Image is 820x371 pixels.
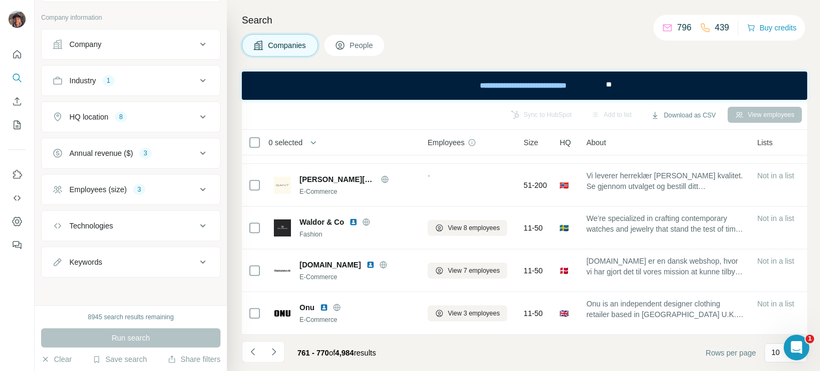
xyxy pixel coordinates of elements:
[586,256,744,277] span: [DOMAIN_NAME] er en dansk webshop, hvor vi har gjort det til vores mission at kunne tilbyde et br...
[9,11,26,28] img: Avatar
[428,305,507,321] button: View 3 employees
[139,148,152,158] div: 3
[88,312,174,322] div: 8945 search results remaining
[524,223,543,233] span: 11-50
[747,20,797,35] button: Buy credits
[586,298,744,320] span: Onu is an independent designer clothing retailer based in [GEOGRAPHIC_DATA] U.K. With over 25 yea...
[299,217,344,227] span: Waldor & Co
[168,354,220,365] button: Share filters
[428,220,507,236] button: View 8 employees
[297,349,376,357] span: results
[349,218,358,226] img: LinkedIn logo
[274,219,291,236] img: Logo of Waldor & Co
[9,92,26,111] button: Enrich CSV
[268,40,307,51] span: Companies
[677,21,691,34] p: 796
[102,76,115,85] div: 1
[524,180,547,191] span: 51-200
[524,265,543,276] span: 11-50
[263,341,285,362] button: Navigate to next page
[69,220,113,231] div: Technologies
[299,259,361,270] span: [DOMAIN_NAME]
[42,104,220,130] button: HQ location8
[69,184,127,195] div: Employees (size)
[299,315,415,325] div: E-Commerce
[41,13,220,22] p: Company information
[299,230,415,239] div: Fashion
[297,349,329,357] span: 761 - 770
[586,170,744,192] span: Vi leverer herreklær [PERSON_NAME] kvalitet. Se gjennom utvalget og bestill ditt [PERSON_NAME] fa...
[320,303,328,312] img: LinkedIn logo
[366,261,375,269] img: LinkedIn logo
[757,171,794,180] span: Not in a list
[559,308,569,319] span: 🇬🇧
[350,40,374,51] span: People
[335,349,354,357] span: 4,984
[448,309,500,318] span: View 3 employees
[757,137,772,148] span: Lists
[428,171,430,180] span: -
[9,235,26,255] button: Feedback
[448,223,500,233] span: View 8 employees
[329,349,335,357] span: of
[133,185,145,194] div: 3
[715,21,729,34] p: 439
[706,348,756,358] span: Rows per page
[274,177,291,194] img: Logo of GANT.no
[69,75,96,86] div: Industry
[9,45,26,64] button: Quick start
[757,257,794,265] span: Not in a list
[274,309,291,318] img: Logo of Onu
[806,335,814,343] span: 1
[586,213,744,234] span: We’re specialized in crafting contemporary watches and jewelry that stand the test of time. We dr...
[299,174,375,185] span: [PERSON_NAME][DOMAIN_NAME]
[42,68,220,93] button: Industry1
[428,263,507,279] button: View 7 employees
[559,137,598,148] span: HQ location
[92,354,147,365] button: Save search
[42,140,220,166] button: Annual revenue ($)3
[757,214,794,223] span: Not in a list
[274,262,291,279] img: Logo of klædeskabet.dk
[784,335,809,360] iframe: Intercom live chat
[69,257,102,267] div: Keywords
[41,354,72,365] button: Clear
[524,137,538,148] span: Size
[269,137,303,148] span: 0 selected
[643,107,723,123] button: Download as CSV
[9,212,26,231] button: Dashboard
[42,31,220,57] button: Company
[448,266,500,275] span: View 7 employees
[299,187,415,196] div: E-Commerce
[69,112,108,122] div: HQ location
[428,137,464,148] span: Employees
[242,72,807,100] iframe: Banner
[559,223,569,233] span: 🇸🇪
[9,165,26,184] button: Use Surfe on LinkedIn
[299,302,314,313] span: Onu
[69,148,133,159] div: Annual revenue ($)
[69,39,101,50] div: Company
[115,112,127,122] div: 8
[242,341,263,362] button: Navigate to previous page
[42,249,220,275] button: Keywords
[9,188,26,208] button: Use Surfe API
[586,137,606,148] span: About
[242,13,807,28] h4: Search
[9,68,26,88] button: Search
[299,272,415,282] div: E-Commerce
[524,308,543,319] span: 11-50
[757,299,794,308] span: Not in a list
[9,115,26,135] button: My lists
[42,177,220,202] button: Employees (size)3
[559,265,569,276] span: 🇩🇰
[559,180,569,191] span: 🇳🇴
[42,213,220,239] button: Technologies
[771,347,780,358] p: 10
